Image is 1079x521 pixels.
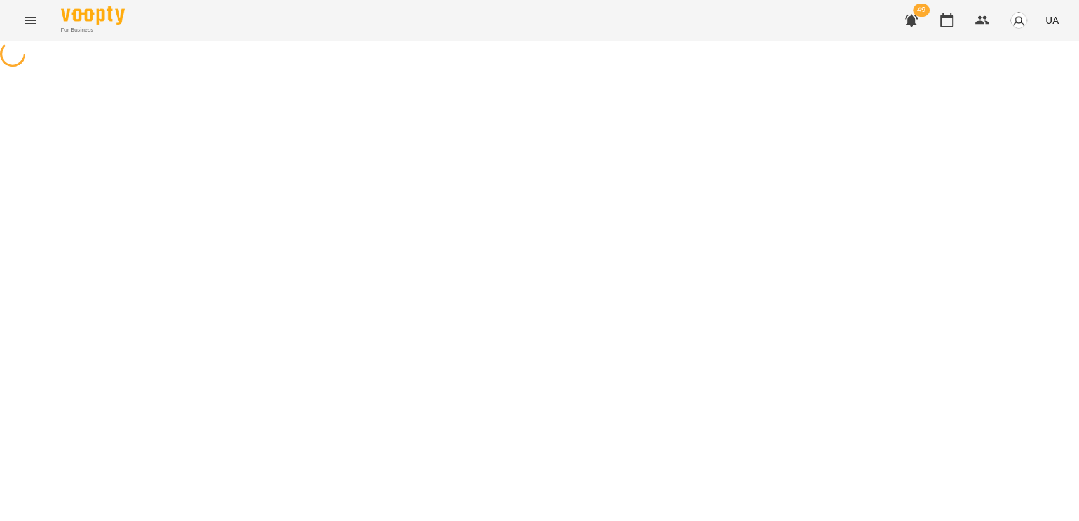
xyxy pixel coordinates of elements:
span: For Business [61,26,125,34]
img: avatar_s.png [1010,11,1028,29]
span: UA [1045,13,1059,27]
span: 49 [913,4,930,17]
button: Menu [15,5,46,36]
img: Voopty Logo [61,6,125,25]
button: UA [1040,8,1064,32]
